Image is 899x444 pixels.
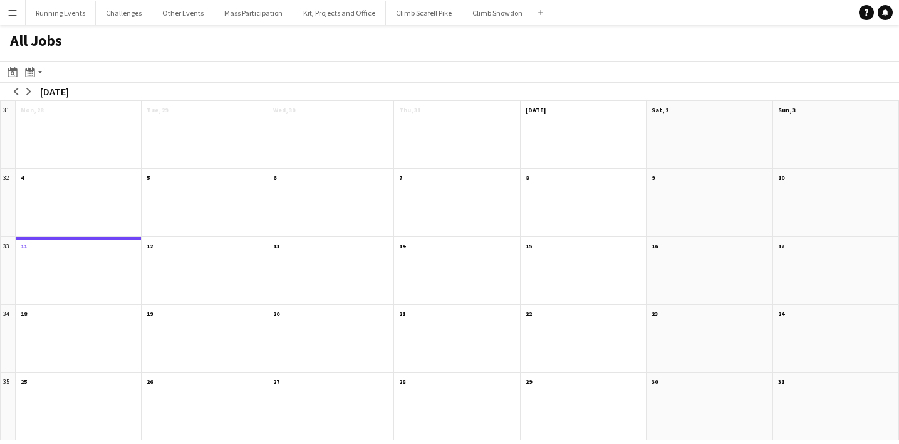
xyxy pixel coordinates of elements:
[40,85,69,98] div: [DATE]
[96,1,152,25] button: Challenges
[273,242,279,250] span: 13
[778,106,796,114] span: Sun, 3
[273,310,279,318] span: 20
[21,310,27,318] span: 18
[147,106,168,114] span: Tue, 29
[462,1,533,25] button: Climb Snowdon
[399,174,402,182] span: 7
[26,1,96,25] button: Running Events
[778,378,784,386] span: 31
[652,378,658,386] span: 30
[1,373,16,440] div: 35
[21,378,27,386] span: 25
[147,310,153,318] span: 19
[21,242,27,250] span: 11
[152,1,214,25] button: Other Events
[273,106,295,114] span: Wed, 30
[526,242,532,250] span: 15
[526,310,532,318] span: 22
[293,1,386,25] button: Kit, Projects and Office
[399,310,405,318] span: 21
[21,106,43,114] span: Mon, 28
[399,106,420,114] span: Thu, 31
[778,174,784,182] span: 10
[778,310,784,318] span: 24
[1,305,16,373] div: 34
[652,106,668,114] span: Sat, 2
[214,1,293,25] button: Mass Participation
[273,378,279,386] span: 27
[1,237,16,305] div: 33
[778,242,784,250] span: 17
[273,174,276,182] span: 6
[652,310,658,318] span: 23
[147,378,153,386] span: 26
[386,1,462,25] button: Climb Scafell Pike
[1,101,16,169] div: 31
[399,242,405,250] span: 14
[147,174,150,182] span: 5
[652,174,655,182] span: 9
[1,169,16,236] div: 32
[526,174,529,182] span: 8
[652,242,658,250] span: 16
[526,378,532,386] span: 29
[21,174,24,182] span: 4
[147,242,153,250] span: 12
[526,106,546,114] span: [DATE]
[399,378,405,386] span: 28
